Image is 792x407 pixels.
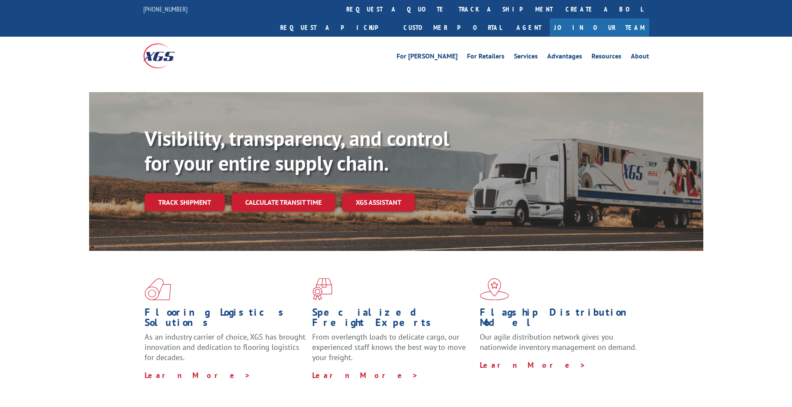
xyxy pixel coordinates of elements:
a: Learn More > [312,370,418,380]
img: xgs-icon-total-supply-chain-intelligence-red [145,278,171,300]
img: xgs-icon-flagship-distribution-model-red [480,278,509,300]
a: About [631,53,649,62]
a: Track shipment [145,193,225,211]
span: Our agile distribution network gives you nationwide inventory management on demand. [480,332,637,352]
a: Join Our Team [550,18,649,37]
a: For Retailers [467,53,505,62]
a: Learn More > [480,360,586,370]
a: Calculate transit time [232,193,335,212]
b: Visibility, transparency, and control for your entire supply chain. [145,125,449,176]
h1: Specialized Freight Experts [312,307,473,332]
h1: Flagship Distribution Model [480,307,641,332]
a: Resources [592,53,621,62]
a: Advantages [547,53,582,62]
h1: Flooring Logistics Solutions [145,307,306,332]
a: Request a pickup [274,18,397,37]
a: Services [514,53,538,62]
a: Learn More > [145,370,251,380]
span: As an industry carrier of choice, XGS has brought innovation and dedication to flooring logistics... [145,332,305,362]
p: From overlength loads to delicate cargo, our experienced staff knows the best way to move your fr... [312,332,473,370]
img: xgs-icon-focused-on-flooring-red [312,278,332,300]
a: XGS ASSISTANT [342,193,415,212]
a: [PHONE_NUMBER] [143,5,188,13]
a: Customer Portal [397,18,508,37]
a: For [PERSON_NAME] [397,53,458,62]
a: Agent [508,18,550,37]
